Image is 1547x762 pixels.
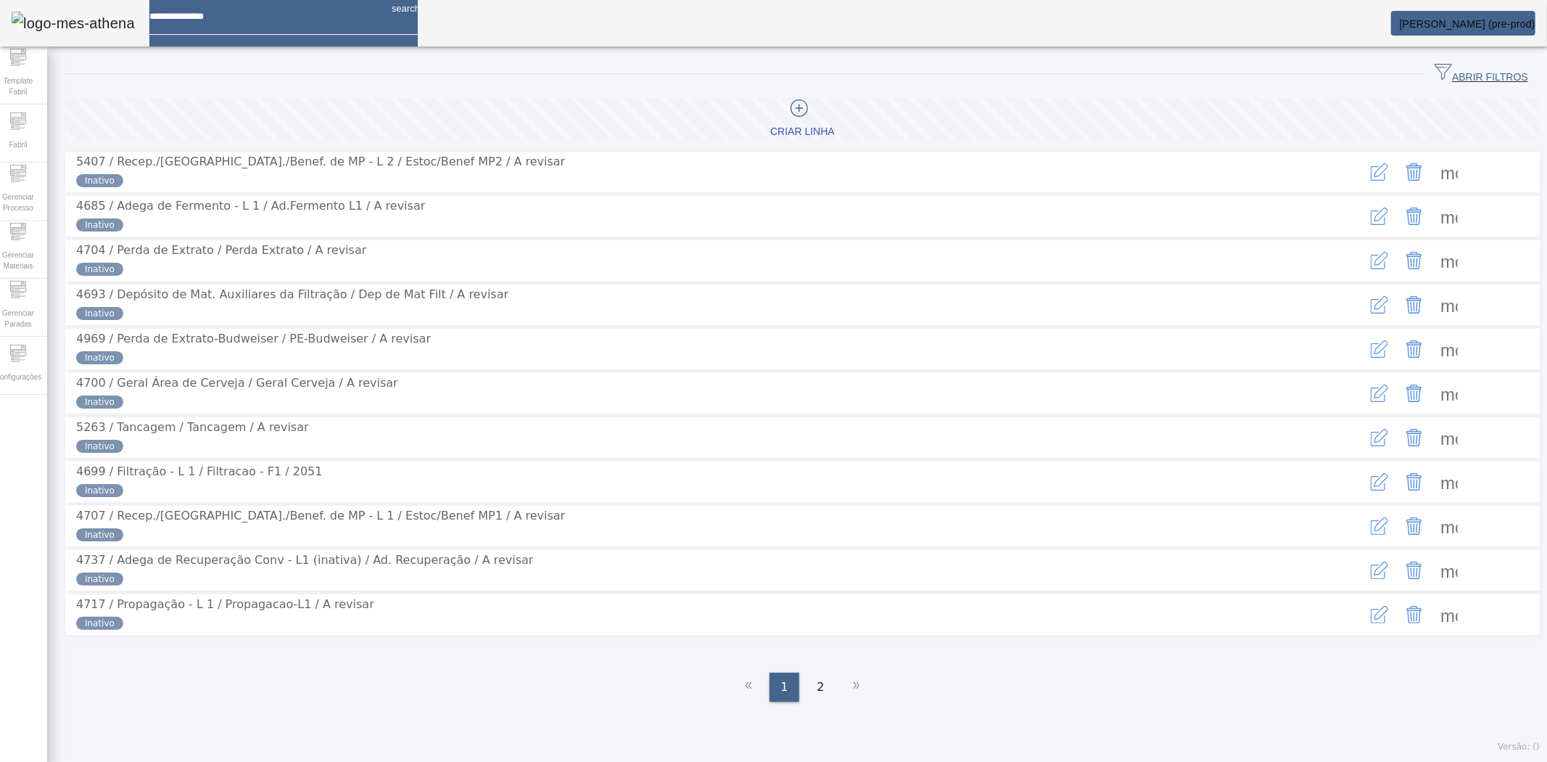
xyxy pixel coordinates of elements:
button: Delete [1397,597,1432,632]
button: Mais [1432,287,1466,322]
button: Delete [1397,332,1432,366]
span: Inativo [85,484,115,497]
button: Mais [1432,199,1466,234]
button: Criar linha [65,98,1540,140]
img: logo-mes-athena [12,12,135,35]
button: ABRIR FILTROS [1423,61,1540,87]
button: Mais [1432,553,1466,588]
span: 4737 / Adega de Recuperação Conv - L1 (inativa) / Ad. Recuperação / A revisar [76,553,533,567]
span: 2 [817,679,825,696]
div: Criar linha [770,125,835,139]
button: Delete [1397,553,1432,588]
span: 4704 / Perda de Extrato / Perda Extrato / A revisar [76,243,366,257]
span: Inativo [85,396,115,409]
button: Mais [1432,376,1466,411]
span: Inativo [85,218,115,232]
button: Delete [1397,376,1432,411]
span: 4693 / Depósito de Mat. Auxiliares da Filtração / Dep de Mat Filt / A revisar [76,287,508,301]
span: [PERSON_NAME] (pre-prod) [1400,18,1535,30]
button: Mais [1432,243,1466,278]
span: 4707 / Recep./[GEOGRAPHIC_DATA]./Benef. de MP - L 1 / Estoc/Benef MP1 / A revisar [76,509,565,523]
button: Mais [1432,464,1466,499]
button: Mais [1432,597,1466,632]
span: Inativo [85,263,115,276]
span: Inativo [85,351,115,364]
span: Versão: () [1498,742,1540,752]
span: Inativo [85,528,115,541]
button: Mais [1432,155,1466,189]
button: Mais [1432,332,1466,366]
span: 5263 / Tancagem / Tancagem / A revisar [76,420,309,434]
span: ABRIR FILTROS [1435,63,1528,85]
span: 5407 / Recep./[GEOGRAPHIC_DATA]./Benef. de MP - L 2 / Estoc/Benef MP2 / A revisar [76,155,565,168]
button: Delete [1397,155,1432,189]
span: 4699 / Filtração - L 1 / Filtracao - F1 / 2051 [76,464,323,478]
span: Inativo [85,440,115,453]
span: Inativo [85,617,115,630]
span: Fabril [4,135,31,155]
span: Inativo [85,174,115,187]
button: Delete [1397,199,1432,234]
span: Inativo [85,307,115,320]
button: Delete [1397,420,1432,455]
span: 4685 / Adega de Fermento - L 1 / Ad.Fermento L1 / A revisar [76,199,425,213]
span: Inativo [85,573,115,586]
button: Mais [1432,509,1466,544]
button: Mais [1432,420,1466,455]
span: 4700 / Geral Área de Cerveja / Geral Cerveja / A revisar [76,376,398,390]
button: Delete [1397,287,1432,322]
span: 4969 / Perda de Extrato-Budweiser / PE-Budweiser / A revisar [76,332,431,345]
span: 4717 / Propagação - L 1 / Propagacao-L1 / A revisar [76,597,374,611]
button: Delete [1397,509,1432,544]
button: Delete [1397,243,1432,278]
button: Delete [1397,464,1432,499]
